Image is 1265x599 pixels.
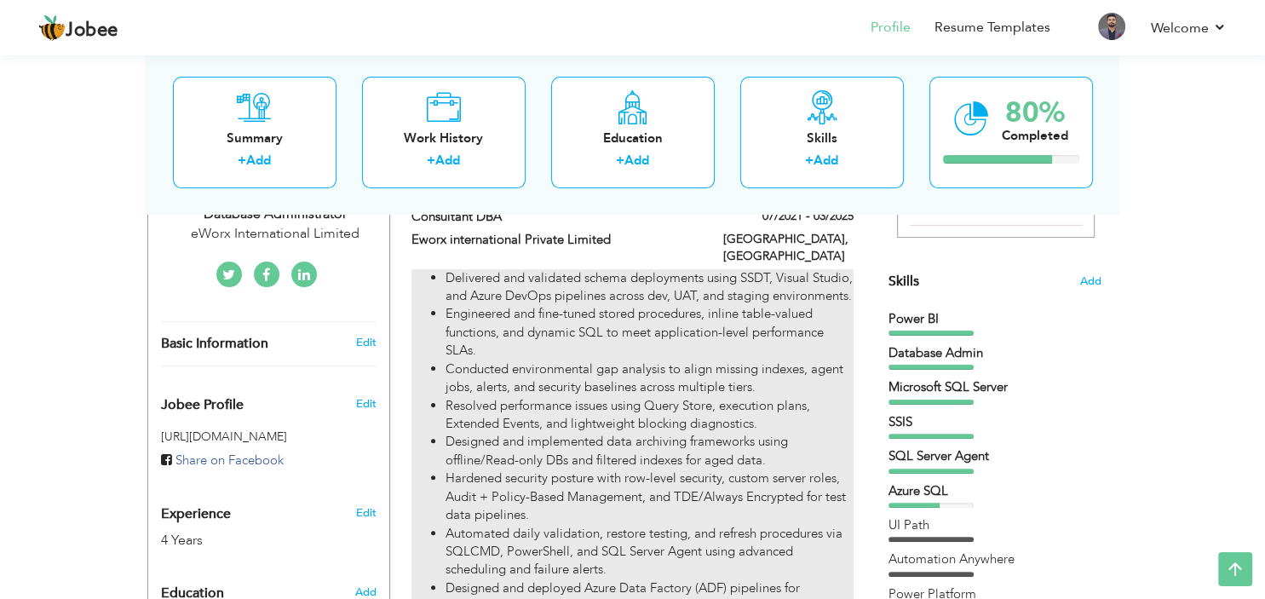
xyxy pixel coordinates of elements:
li: Resolved performance issues using Query Store, execution plans, Extended Events, and lightweight ... [446,397,853,434]
a: Add [624,153,649,170]
span: Jobee [66,21,118,40]
a: Welcome [1151,18,1227,38]
li: Automated daily validation, restore testing, and refresh procedures via SQLCMD, PowerShell, and S... [446,525,853,579]
li: Conducted environmental gap analysis to align missing indexes, agent jobs, alerts, and security b... [446,360,853,397]
div: Education [565,130,701,147]
label: + [805,153,814,170]
div: Enhance your career by creating a custom URL for your Jobee public profile. [148,379,389,422]
h5: [URL][DOMAIN_NAME] [161,430,377,443]
div: SSIS [888,413,1101,431]
li: Hardened security posture with row-level security, custom server roles, Audit + Policy-Based Mana... [446,469,853,524]
label: Consultant DBA [411,208,698,226]
div: Work History [376,130,512,147]
li: Engineered and fine-tuned stored procedures, inline table-valued functions, and dynamic SQL to me... [446,305,853,360]
label: [GEOGRAPHIC_DATA], [GEOGRAPHIC_DATA] [723,231,854,265]
div: SQL Server Agent [888,447,1101,465]
div: eWorx International Limited [161,224,389,244]
div: Automation Anywhere [888,550,1101,568]
label: + [427,153,435,170]
a: Profile [871,18,911,37]
label: + [238,153,246,170]
label: Eworx international Private Limited [411,231,698,249]
span: Add [1080,274,1101,290]
div: Summary [187,130,323,147]
div: Completed [1002,127,1068,145]
div: Skills [754,130,890,147]
label: 07/2021 - 03/2025 [762,208,854,225]
li: Delivered and validated schema deployments using SSDT, Visual Studio, and Azure DevOps pipelines ... [446,269,853,306]
span: Skills [888,272,919,291]
a: Add [814,153,838,170]
img: Profile Img [1098,13,1125,40]
div: Microsoft SQL Server [888,378,1101,396]
a: Jobee [38,14,118,42]
span: Edit [355,396,376,412]
div: UI Path [888,516,1101,534]
a: Edit [355,505,376,521]
label: + [616,153,624,170]
a: Resume Templates [934,18,1050,37]
div: 4 Years [161,531,336,550]
img: jobee.io [38,14,66,42]
div: Power BI [888,310,1101,328]
a: Add [435,153,460,170]
a: Edit [355,335,376,350]
span: Share on Facebook [175,452,284,469]
div: 80% [1002,99,1068,127]
span: Experience [161,507,231,522]
div: Database Admin [888,344,1101,362]
li: Designed and implemented data archiving frameworks using offline/Read-only DBs and filtered index... [446,433,853,469]
a: Add [246,153,271,170]
div: Azure SQL [888,482,1101,500]
span: Basic Information [161,337,268,352]
span: Jobee Profile [161,398,244,413]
